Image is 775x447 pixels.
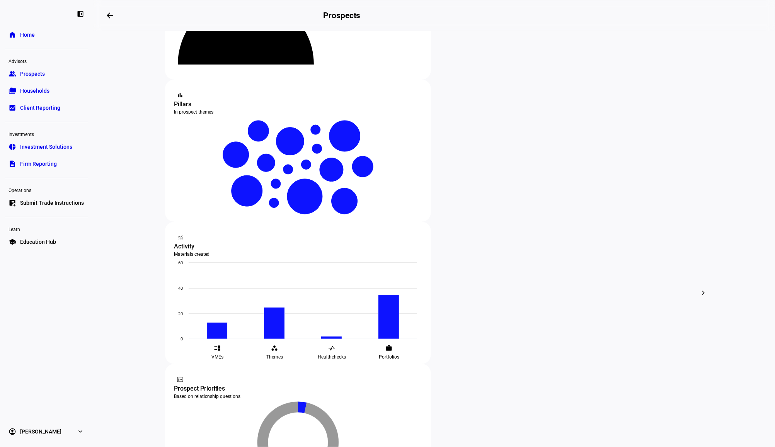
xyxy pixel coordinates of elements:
[20,428,61,435] span: [PERSON_NAME]
[271,345,278,352] eth-mat-symbol: workspaces
[105,11,114,20] mat-icon: arrow_backwards
[9,428,16,435] eth-mat-symbol: account_circle
[5,100,88,116] a: bid_landscapeClient Reporting
[177,91,184,99] mat-icon: bar_chart
[20,160,57,168] span: Firm Reporting
[20,143,72,151] span: Investment Solutions
[329,345,336,352] eth-mat-symbol: vital_signs
[5,55,88,66] div: Advisors
[9,87,16,95] eth-mat-symbol: folder_copy
[9,160,16,168] eth-mat-symbol: description
[5,184,88,195] div: Operations
[386,345,393,352] eth-mat-symbol: work
[174,393,422,399] div: Based on relationship questions
[379,354,399,360] span: Portfolios
[5,66,88,82] a: groupProspects
[318,354,346,360] span: Healthchecks
[5,156,88,172] a: descriptionFirm Reporting
[20,87,49,95] span: Households
[9,104,16,112] eth-mat-symbol: bid_landscape
[5,128,88,139] div: Investments
[174,242,422,251] div: Activity
[77,428,84,435] eth-mat-symbol: expand_more
[177,233,184,241] mat-icon: monitoring
[5,27,88,42] a: homeHome
[178,260,183,265] text: 60
[174,100,422,109] div: Pillars
[9,199,16,207] eth-mat-symbol: list_alt_add
[178,286,183,291] text: 40
[9,70,16,78] eth-mat-symbol: group
[9,31,16,39] eth-mat-symbol: home
[174,384,422,393] div: Prospect Priorities
[214,345,221,352] eth-mat-symbol: event_list
[174,251,422,257] div: Materials created
[181,337,183,342] text: 0
[77,10,84,18] eth-mat-symbol: left_panel_close
[9,143,16,151] eth-mat-symbol: pie_chart
[211,354,223,360] span: VMEs
[174,109,422,115] div: In prospect themes
[20,31,35,39] span: Home
[5,83,88,99] a: folder_copyHouseholds
[20,238,56,246] span: Education Hub
[20,199,84,207] span: Submit Trade Instructions
[178,311,183,316] text: 20
[266,354,283,360] span: Themes
[20,70,45,78] span: Prospects
[5,139,88,155] a: pie_chartInvestment Solutions
[5,223,88,234] div: Learn
[699,288,708,297] mat-icon: chevron_right
[9,238,16,246] eth-mat-symbol: school
[177,376,184,383] mat-icon: fact_check
[20,104,60,112] span: Client Reporting
[323,11,360,20] h2: Prospects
